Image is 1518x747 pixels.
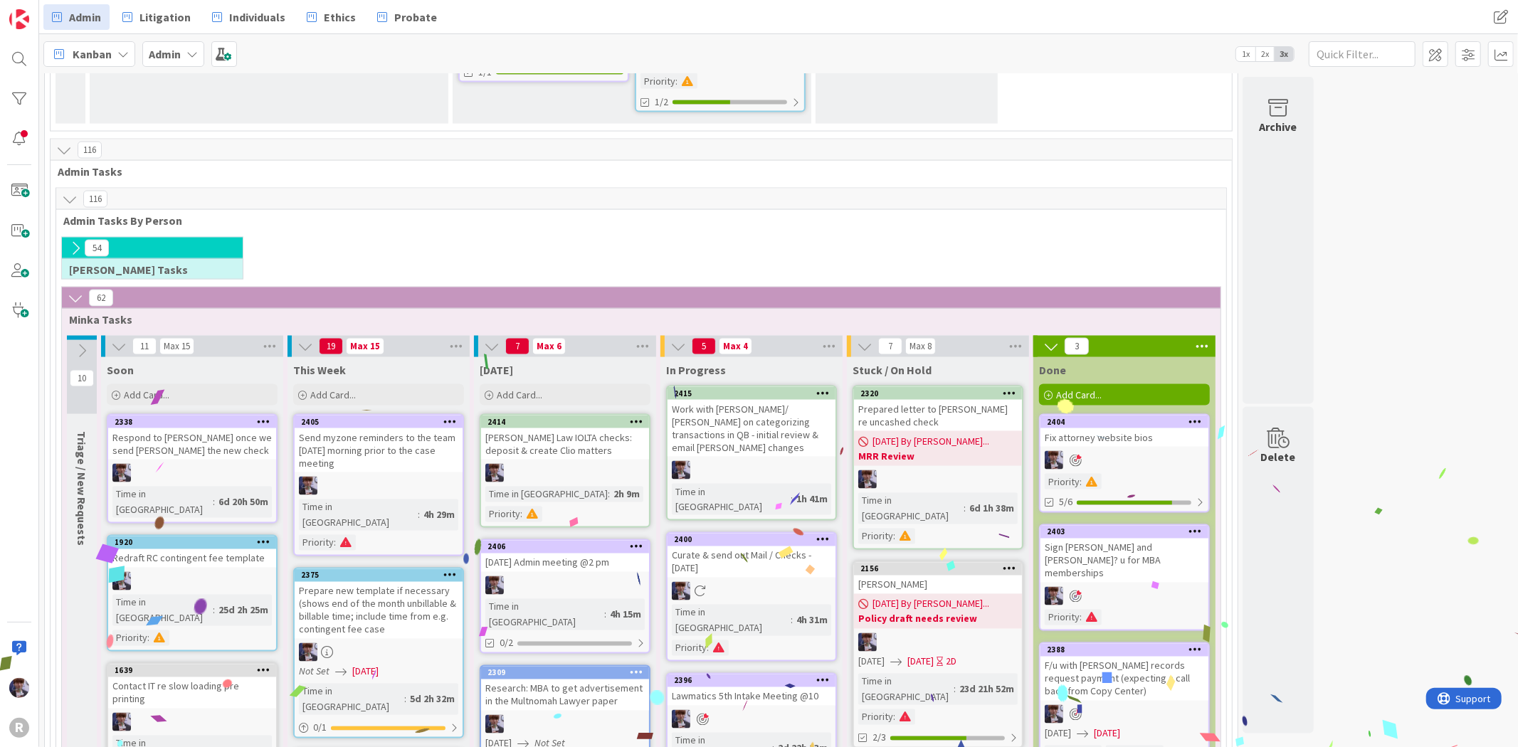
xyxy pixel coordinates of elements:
div: 5d 2h 32m [406,692,458,707]
img: ML [1045,705,1063,724]
div: ML [108,713,276,731]
a: Litigation [114,4,199,30]
img: ML [299,477,317,495]
img: Visit kanbanzone.com [9,9,29,29]
span: : [1080,474,1082,489]
img: ML [1045,451,1063,470]
div: Fix attorney website bios [1040,428,1208,447]
div: Lawmatics 5th Intake Meeting @10 [668,687,836,706]
div: Sign [PERSON_NAME] and [PERSON_NAME]? u for MBA memberships [1040,539,1208,583]
div: 2414[PERSON_NAME] Law IOLTA checks: deposit & create Clio matters [481,415,649,460]
div: Priority [641,73,675,89]
img: ML [299,643,317,662]
div: 2405Send myzone reminders to the team [DATE] morning prior to the case meeting [295,415,463,472]
div: 2415 [668,387,836,400]
span: : [418,507,420,523]
span: Kelly Tasks [69,263,225,277]
div: Time in [GEOGRAPHIC_DATA] [858,674,954,705]
div: 2h 9m [610,487,643,502]
span: : [604,607,606,622]
div: 2403 [1047,527,1208,537]
span: 2x [1255,47,1275,61]
div: 2406 [487,542,649,552]
img: ML [1045,587,1063,605]
div: Priority [299,535,334,551]
span: Individuals [229,9,285,26]
span: 2/3 [873,731,886,746]
span: In Progress [666,363,726,377]
div: Time in [GEOGRAPHIC_DATA] [112,487,213,518]
div: 2338Respond to [PERSON_NAME] once we send [PERSON_NAME] the new check [108,415,276,460]
div: Max 15 [350,343,380,350]
input: Quick Filter... [1309,41,1416,67]
span: [DATE] [907,655,934,669]
div: ML [108,464,276,482]
img: ML [672,582,690,600]
div: 2405 [301,417,463,427]
div: [PERSON_NAME] Law IOLTA checks: deposit & create Clio matters [481,428,649,460]
div: Priority [112,630,147,646]
div: Priority [485,507,520,522]
div: 1639 [115,666,276,676]
span: Litigation [139,9,191,26]
span: : [893,529,895,544]
div: 4h 29m [420,507,458,523]
span: Ethics [324,9,356,26]
span: : [520,507,522,522]
span: : [707,640,709,656]
div: Time in [GEOGRAPHIC_DATA] [672,484,791,515]
div: Priority [1045,610,1080,625]
a: 1920Redraft RC contingent fee templateMLTime in [GEOGRAPHIC_DATA]:25d 2h 25mPriority: [107,535,278,652]
div: 2403 [1040,526,1208,539]
div: 2388 [1040,644,1208,657]
div: 2415 [674,388,836,398]
span: : [404,692,406,707]
div: 1920 [108,536,276,549]
div: 2D [946,655,956,669]
a: 2375Prepare new template if necessary (shows end of the month unbillable & billable time; include... [293,568,464,738]
div: 2404 [1040,415,1208,428]
div: ML [854,470,1022,489]
img: ML [485,715,504,733]
b: MRR Review [858,449,1018,463]
div: Max 4 [723,343,748,350]
div: ML [295,477,463,495]
span: Kanban [73,46,112,63]
div: 2320 [854,387,1022,400]
span: 1x [1236,47,1255,61]
span: 3x [1275,47,1294,61]
div: Time in [GEOGRAPHIC_DATA] [112,595,213,626]
img: ML [672,461,690,480]
a: Admin [43,4,110,30]
img: ML [672,710,690,729]
span: Admin Tasks By Person [63,213,1208,228]
div: 2388F/u with [PERSON_NAME] records request payment (expecting a call back from Copy Center) [1040,644,1208,701]
span: 7 [878,338,902,355]
img: ML [112,464,131,482]
div: 2338 [108,415,276,428]
span: Add Card... [1056,388,1102,401]
div: 2405 [295,415,463,428]
div: Prepared letter to [PERSON_NAME] re uncashed check [854,400,1022,431]
div: 2404 [1047,417,1208,427]
div: Max 6 [537,343,562,350]
b: Policy draft needs review [858,612,1018,626]
div: 1920Redraft RC contingent fee template [108,536,276,568]
div: ML [1040,705,1208,724]
div: Priority [1045,474,1080,489]
div: 1h 41m [793,492,831,507]
span: 116 [78,142,102,159]
div: 2375 [295,569,463,582]
span: 5/6 [1059,495,1072,510]
span: : [791,613,793,628]
span: Add Card... [310,388,356,401]
a: 2414[PERSON_NAME] Law IOLTA checks: deposit & create Clio mattersMLTime in [GEOGRAPHIC_DATA]:2h 9... [480,414,650,528]
div: 2309 [481,667,649,679]
span: 19 [319,338,343,355]
div: Priority [858,529,893,544]
div: 2309 [487,668,649,678]
div: 6d 1h 38m [966,501,1018,516]
span: 3 [1065,338,1089,355]
div: Prepare new template if necessary (shows end of the month unbillable & billable time; include tim... [295,582,463,639]
span: 7 [505,338,529,355]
